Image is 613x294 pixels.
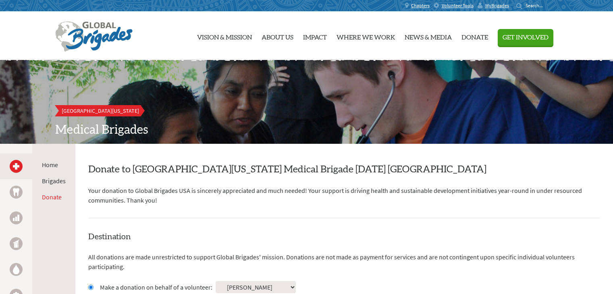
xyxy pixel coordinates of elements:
[42,161,58,169] a: Home
[10,160,23,173] a: Medical
[88,231,600,242] h4: Destination
[55,123,558,137] h2: Medical Brigades
[461,15,488,57] a: Donate
[13,265,19,274] img: Water
[62,107,139,114] span: [GEOGRAPHIC_DATA][US_STATE]
[442,2,474,9] span: Volunteer Tools
[503,34,549,41] span: Get Involved
[55,21,133,52] img: Global Brigades Logo
[303,15,327,57] a: Impact
[42,160,66,170] li: Home
[197,15,252,57] a: Vision & Mission
[88,186,600,205] p: Your donation to Global Brigades USA is sincerely appreciated and much needed! Your support is dr...
[526,2,549,8] input: Search...
[498,29,553,46] button: Get Involved
[10,211,23,224] a: Business
[42,176,66,186] li: Brigades
[411,2,430,9] span: Chapters
[10,263,23,276] a: Water
[13,240,19,248] img: Public Health
[13,188,19,196] img: Dental
[13,163,19,170] img: Medical
[13,215,19,221] img: Business
[405,15,452,57] a: News & Media
[485,2,509,9] span: MyBrigades
[337,15,395,57] a: Where We Work
[88,163,600,176] h2: Donate to [GEOGRAPHIC_DATA][US_STATE] Medical Brigade [DATE] [GEOGRAPHIC_DATA]
[55,105,145,116] a: [GEOGRAPHIC_DATA][US_STATE]
[88,252,600,271] p: All donations are made unrestricted to support Global Brigades' mission. Donations are not made a...
[10,237,23,250] a: Public Health
[42,192,66,202] li: Donate
[10,186,23,199] a: Dental
[100,282,212,292] label: Make a donation on behalf of a volunteer:
[42,193,62,201] a: Donate
[262,15,293,57] a: About Us
[42,177,66,185] a: Brigades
